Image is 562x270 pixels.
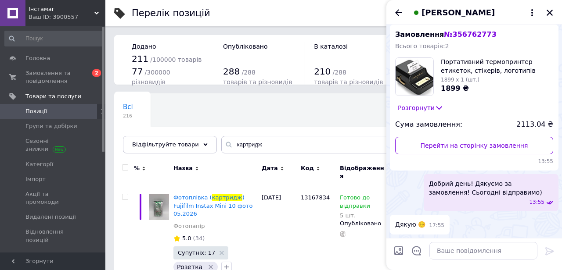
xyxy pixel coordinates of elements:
[173,194,212,201] span: Фотоплівка (
[429,179,553,197] span: Добрий день! Дякуємо за замовлення! Сьогодні відправимо)
[301,194,330,201] span: 13167834
[25,92,81,100] span: Товари та послуги
[396,58,433,96] img: 5704502418_w100_h100_portativnij-termoprinter-etiketok.jpg
[395,30,497,39] span: Замовлення
[411,7,537,18] button: [PERSON_NAME]
[132,9,210,18] div: Перелік позицій
[221,136,544,153] input: Пошук по назві позиції, артикулу і пошуковим запитам
[25,251,75,259] span: Характеристики
[395,137,553,154] a: Перейти на сторінку замовлення
[132,53,148,64] span: 211
[29,13,105,21] div: Ваш ID: 3900557
[134,164,140,172] span: %
[25,228,81,244] span: Відновлення позицій
[178,250,215,256] span: Супутніх: 17
[25,137,81,153] span: Сезонні знижки
[223,66,240,77] span: 288
[332,69,346,76] span: / 288
[25,213,76,221] span: Видалені позиції
[132,66,143,77] span: 77
[149,194,169,220] img: Фотоплівка (картридж) Fujifilm Instax Mini 10 фото 05.2026
[395,43,449,50] span: Всього товарів: 2
[516,120,553,130] span: 2113.04 ₴
[173,194,253,217] span: ) Fujifilm Instax Mini 10 фото 05.2026
[395,220,425,229] span: Дякую ☺️
[544,7,555,18] button: Закрити
[411,245,422,256] button: Відкрити шаблони відповідей
[223,43,268,50] span: Опубліковано
[212,194,242,201] span: картридж
[25,190,81,206] span: Акції та промокоди
[123,113,133,119] span: 216
[395,103,446,113] button: Розгорнути
[25,175,46,183] span: Імпорт
[29,5,94,13] span: Інстамаг
[25,54,50,62] span: Головна
[92,69,101,77] span: 2
[241,69,255,76] span: / 288
[132,43,156,50] span: Додано
[340,220,392,227] div: Опубліковано
[444,30,496,39] span: № 356762773
[25,107,47,115] span: Позиції
[262,164,278,172] span: Дата
[395,120,462,130] span: Сума замовлення:
[173,164,193,172] span: Назва
[182,235,191,242] span: 5.0
[193,235,205,242] span: (34)
[340,212,392,219] div: 5 шт.
[314,66,331,77] span: 210
[441,57,553,75] span: Портативний термопринтер етикеток, стікерів, логотипів NIIMBOT B21 Black
[25,69,81,85] span: Замовлення та повідомлення
[25,160,53,168] span: Категорії
[132,69,170,86] span: / 300000 різновидів
[4,31,104,46] input: Пошук
[123,103,133,111] span: Всі
[314,78,383,85] span: товарів та різновидів
[25,122,77,130] span: Групи та добірки
[173,222,205,230] a: Фотопапір
[441,84,469,92] span: 1899 ₴
[132,141,199,148] span: Відфільтруйте товари
[223,78,292,85] span: товарів та різновидів
[393,7,404,18] button: Назад
[429,222,444,229] span: 17:55 12.08.2025
[340,194,370,211] span: Готово до відправки
[314,43,348,50] span: В каталозі
[421,7,495,18] span: [PERSON_NAME]
[301,164,314,172] span: Код
[340,164,385,180] span: Відображення
[529,199,544,206] span: 13:55 12.08.2025
[173,194,253,217] a: Фотоплівка (картридж) Fujifilm Instax Mini 10 фото 05.2026
[150,56,202,63] span: / 100000 товарів
[441,77,479,83] span: 1899 x 1 (шт.)
[395,158,553,165] span: 13:55 12.08.2025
